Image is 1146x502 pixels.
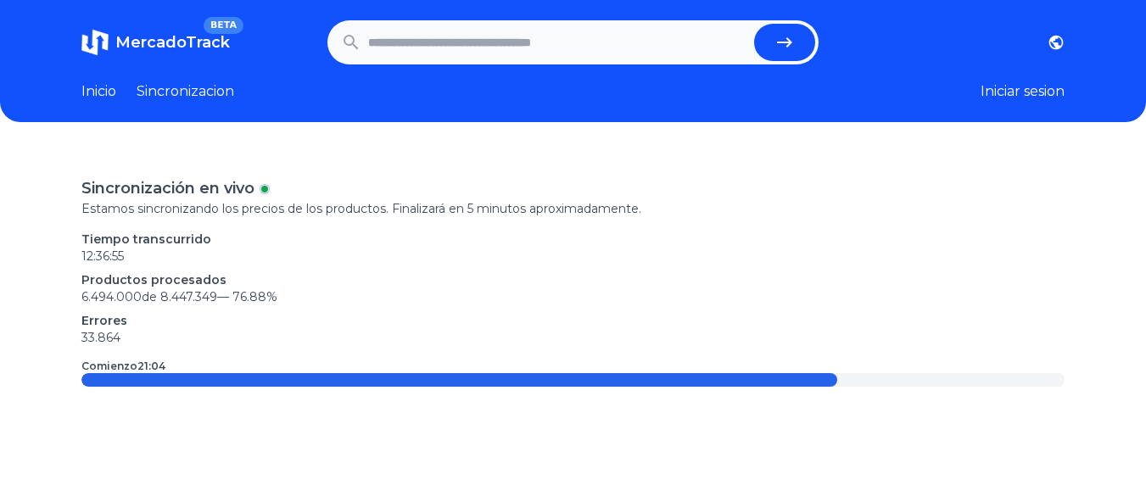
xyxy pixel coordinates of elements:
[81,231,1065,248] p: Tiempo transcurrido
[81,200,1065,217] p: Estamos sincronizando los precios de los productos. Finalizará en 5 minutos aproximadamente.
[204,17,243,34] span: BETA
[115,33,230,52] span: MercadoTrack
[81,288,1065,305] p: 6.494.000 de 8.447.349 —
[137,81,234,102] a: Sincronizacion
[232,289,277,304] span: 76.88 %
[81,360,165,373] p: Comienzo
[81,312,1065,329] p: Errores
[81,271,1065,288] p: Productos procesados
[81,248,124,264] time: 12:36:55
[81,329,1065,346] p: 33.864
[81,81,116,102] a: Inicio
[137,360,165,372] time: 21:04
[981,81,1065,102] button: Iniciar sesion
[81,29,230,56] a: MercadoTrackBETA
[81,29,109,56] img: MercadoTrack
[81,176,254,200] p: Sincronización en vivo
